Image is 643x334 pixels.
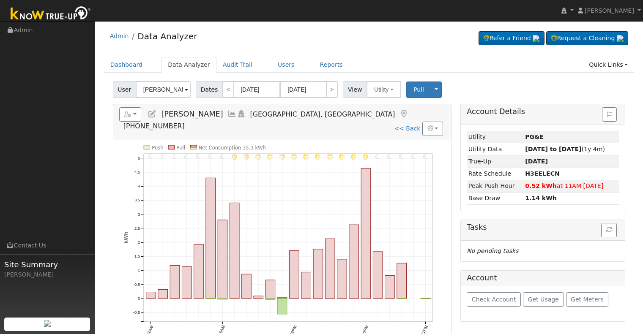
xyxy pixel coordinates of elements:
[255,154,261,160] i: 9AM - Clear
[170,265,180,298] rect: onclick=""
[467,292,521,307] button: Check Account
[291,154,297,160] i: 12PM - Clear
[123,231,129,244] text: kWh
[113,81,136,98] span: User
[411,154,416,160] i: 10PM - Clear
[123,122,185,130] span: [PHONE_NUMBER]
[134,254,140,258] text: 1.5
[133,310,140,315] text: -0.5
[138,156,140,160] text: 5
[134,198,140,202] text: 3.5
[218,299,227,300] rect: onclick=""
[385,275,395,298] rect: onclick=""
[182,266,192,299] rect: onclick=""
[315,154,320,160] i: 2PM - Clear
[242,274,252,299] rect: onclick=""
[208,154,212,160] i: 5AM - Clear
[148,154,153,160] i: 12AM - Clear
[467,223,619,232] h5: Tasks
[373,252,383,299] rect: onclick=""
[136,81,191,98] input: Select a User
[176,144,185,150] text: Pull
[467,192,523,204] td: Base Draw
[110,33,129,39] a: Admin
[265,280,275,299] rect: onclick=""
[467,107,619,116] h5: Account Details
[196,81,223,98] span: Dates
[104,57,149,73] a: Dashboard
[523,292,564,307] button: Get Usage
[152,144,164,150] text: Push
[160,154,164,160] i: 1AM - Clear
[467,155,523,168] td: True-Up
[161,57,216,73] a: Data Analyzer
[406,81,431,98] button: Pull
[423,154,427,160] i: 11PM - Clear
[206,178,216,299] rect: onclick=""
[397,263,407,299] rect: onclick=""
[394,125,420,132] a: << Back
[158,290,168,299] rect: onclick=""
[546,31,628,46] a: Request a Cleaning
[218,220,227,299] rect: onclick=""
[375,154,380,160] i: 7PM - Clear
[194,244,203,299] rect: onclick=""
[351,154,356,160] i: 5PM - Clear
[134,170,140,174] text: 4.5
[138,212,140,217] text: 3
[220,154,224,160] i: 6AM - Clear
[267,154,273,160] i: 10AM - Clear
[525,146,605,152] span: (1y 4m)
[525,195,557,201] strong: 1.14 kWh
[314,57,349,73] a: Reports
[467,247,518,254] i: No pending tasks
[325,239,335,299] rect: onclick=""
[413,86,424,93] span: Pull
[399,154,404,160] i: 9PM - Clear
[244,154,249,160] i: 8AM - Clear
[254,296,263,299] rect: onclick=""
[279,154,285,160] i: 11AM - Clear
[349,225,359,299] rect: onclick=""
[138,268,140,273] text: 1
[198,144,265,150] text: Net Consumption 35.3 kWh
[222,81,234,98] a: <
[467,143,523,155] td: Utility Data
[290,250,299,299] rect: onclick=""
[601,223,617,237] button: Refresh
[524,180,619,192] td: at 11AM [DATE]
[525,170,560,177] strong: Q
[303,154,309,160] i: 1PM - Clear
[363,154,368,160] i: 6PM - Clear
[277,298,287,299] rect: onclick=""
[326,81,338,98] a: >
[4,259,90,270] span: Site Summary
[339,154,345,160] i: 4PM - Clear
[313,249,323,299] rect: onclick=""
[250,110,395,118] span: [GEOGRAPHIC_DATA], [GEOGRAPHIC_DATA]
[566,292,609,307] button: Get Meters
[585,7,634,14] span: [PERSON_NAME]
[134,282,140,287] text: 0.5
[148,110,157,118] a: Edit User (29116)
[271,57,301,73] a: Users
[277,299,287,314] rect: onclick=""
[361,168,371,299] rect: onclick=""
[472,296,516,303] span: Check Account
[138,184,140,188] text: 4
[146,292,156,299] rect: onclick=""
[571,296,604,303] span: Get Meters
[583,57,634,73] a: Quick Links
[533,35,539,42] img: retrieve
[367,81,401,98] button: Utility
[525,158,548,165] strong: [DATE]
[467,180,523,192] td: Peak Push Hour
[525,146,581,152] strong: [DATE] to [DATE]
[265,299,275,300] rect: onclick=""
[237,110,246,118] a: Login As (last Never)
[232,154,237,160] i: 7AM - Clear
[525,182,557,189] strong: 0.52 kWh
